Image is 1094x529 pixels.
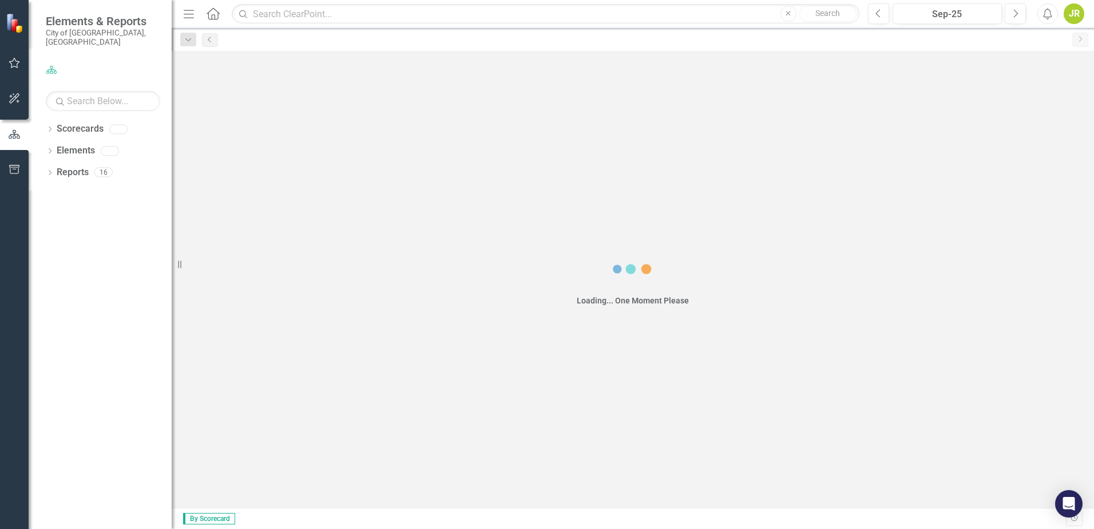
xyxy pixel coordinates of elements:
div: Open Intercom Messenger [1055,490,1083,518]
span: Elements & Reports [46,14,160,28]
div: Sep-25 [897,7,998,21]
a: Elements [57,144,95,157]
div: 16 [94,168,113,177]
small: City of [GEOGRAPHIC_DATA], [GEOGRAPHIC_DATA] [46,28,160,47]
input: Search Below... [46,91,160,111]
img: ClearPoint Strategy [6,13,26,33]
div: Loading... One Moment Please [577,295,689,306]
button: Search [799,6,857,22]
input: Search ClearPoint... [232,4,859,24]
button: Sep-25 [893,3,1002,24]
a: Reports [57,166,89,179]
span: By Scorecard [183,513,235,524]
span: Search [815,9,840,18]
a: Scorecards [57,123,104,136]
button: JR [1064,3,1084,24]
